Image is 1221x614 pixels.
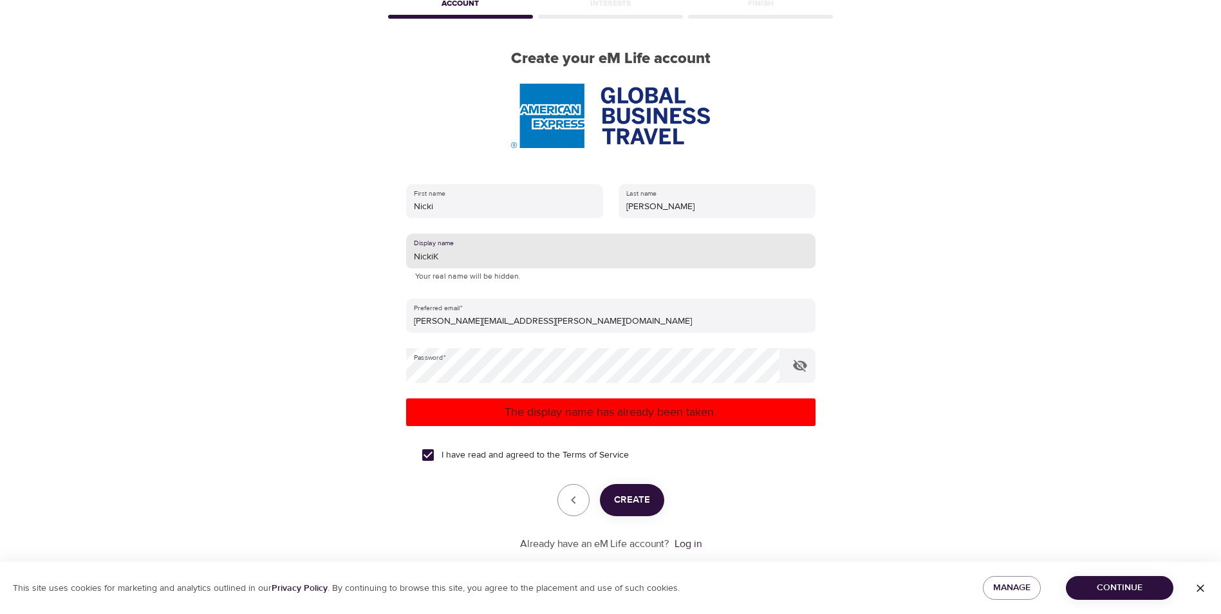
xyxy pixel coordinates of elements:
[386,50,836,68] h2: Create your eM Life account
[511,84,709,148] img: AmEx%20GBT%20logo.png
[600,484,664,516] button: Create
[272,582,328,594] a: Privacy Policy
[520,537,669,552] p: Already have an eM Life account?
[563,449,629,462] a: Terms of Service
[415,270,806,283] p: Your real name will be hidden.
[1066,576,1173,600] button: Continue
[614,492,650,508] span: Create
[442,449,629,462] span: I have read and agreed to the
[983,576,1041,600] button: Manage
[411,404,810,421] p: The display name has already been taken.
[993,580,1030,596] span: Manage
[1076,580,1163,596] span: Continue
[675,537,702,550] a: Log in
